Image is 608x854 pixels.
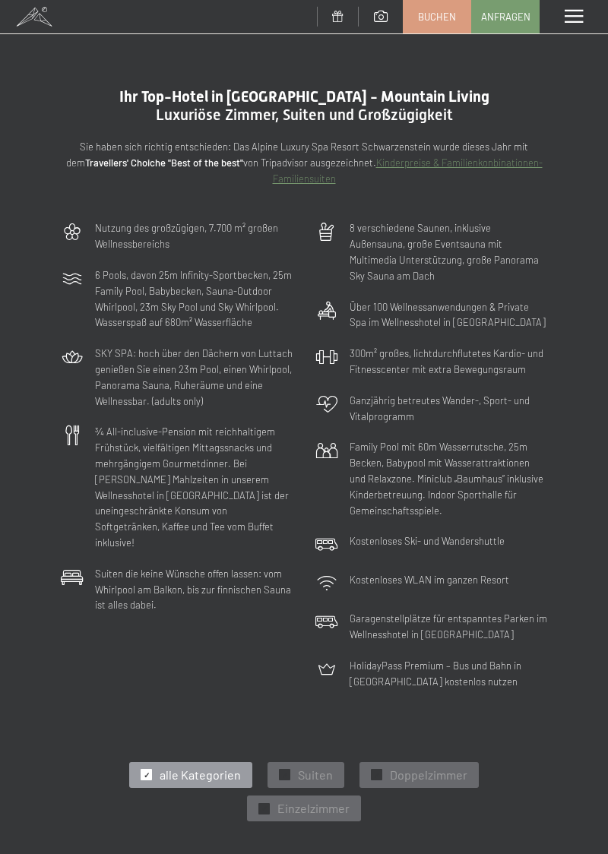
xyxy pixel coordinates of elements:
[273,157,543,185] a: Kinderpreise & Familienkonbinationen- Familiensuiten
[95,346,293,409] p: SKY SPA: hoch über den Dächern von Luttach genießen Sie einen 23m Pool, einen Whirlpool, Panorama...
[350,299,547,331] p: Über 100 Wellnessanwendungen & Private Spa im Wellnesshotel in [GEOGRAPHIC_DATA]
[160,767,241,783] span: alle Kategorien
[156,106,453,124] span: Luxuriöse Zimmer, Suiten und Großzügigkeit
[277,800,350,817] span: Einzelzimmer
[95,267,293,331] p: 6 Pools, davon 25m Infinity-Sportbecken, 25m Family Pool, Babybecken, Sauna-Outdoor Whirlpool, 23...
[481,10,530,24] span: Anfragen
[472,1,539,33] a: Anfragen
[61,139,547,186] p: Sie haben sich richtig entschieden: Das Alpine Luxury Spa Resort Schwarzenstein wurde dieses Jahr...
[119,87,489,106] span: Ihr Top-Hotel in [GEOGRAPHIC_DATA] - Mountain Living
[282,770,288,780] span: ✓
[374,770,380,780] span: ✓
[95,566,293,613] p: Suiten die keine Wünsche offen lassen: vom Whirlpool am Balkon, bis zur finnischen Sauna ist alle...
[95,424,293,550] p: ¾ All-inclusive-Pension mit reichhaltigem Frühstück, vielfältigen Mittagssnacks und mehrgängigem ...
[350,611,547,643] p: Garagenstellplätze für entspanntes Parken im Wellnesshotel in [GEOGRAPHIC_DATA]
[144,770,150,780] span: ✓
[350,572,509,588] p: Kostenloses WLAN im ganzen Resort
[85,157,243,169] strong: Travellers' Choiche "Best of the best"
[261,803,268,814] span: ✓
[95,220,293,252] p: Nutzung des großzügigen, 7.700 m² großen Wellnessbereichs
[298,767,333,783] span: Suiten
[404,1,470,33] a: Buchen
[390,767,467,783] span: Doppelzimmer
[350,439,547,518] p: Family Pool mit 60m Wasserrutsche, 25m Becken, Babypool mit Wasserattraktionen und Relaxzone. Min...
[350,346,547,378] p: 300m² großes, lichtdurchflutetes Kardio- und Fitnesscenter mit extra Bewegungsraum
[350,533,505,549] p: Kostenloses Ski- und Wandershuttle
[350,658,547,690] p: HolidayPass Premium – Bus und Bahn in [GEOGRAPHIC_DATA] kostenlos nutzen
[350,220,547,283] p: 8 verschiedene Saunen, inklusive Außensauna, große Eventsauna mit Multimedia Unterstützung, große...
[350,393,547,425] p: Ganzjährig betreutes Wander-, Sport- und Vitalprogramm
[418,10,456,24] span: Buchen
